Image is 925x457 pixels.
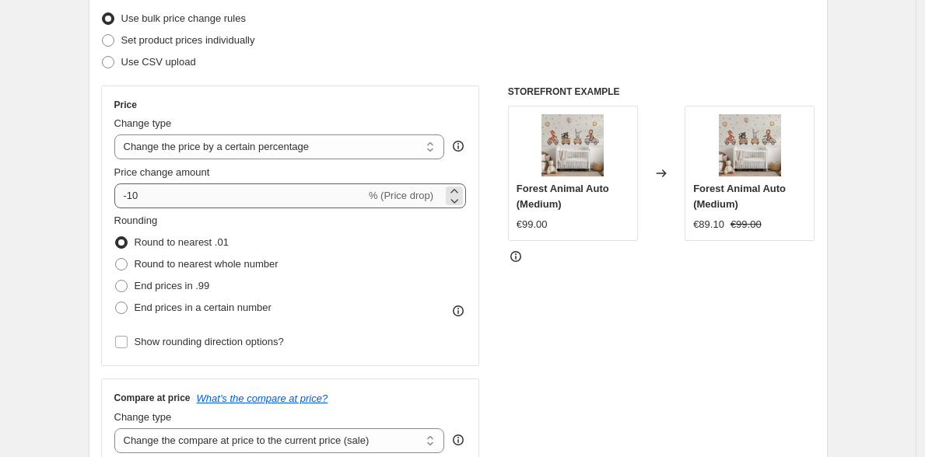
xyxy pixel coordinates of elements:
div: €99.00 [517,217,548,232]
span: Change type [114,411,172,423]
span: End prices in .99 [135,280,210,291]
img: nursery-wallpaper-smart-object-mockup-NW1011_a5e41c03-55d5-49ee-8932-5a27fa3f213f_80x.jpg [541,114,604,176]
h3: Compare at price [114,392,191,404]
div: help [450,138,466,154]
span: Forest Animal Auto (Medium) [517,183,609,210]
h6: STOREFRONT EXAMPLE [508,85,815,98]
strike: €99.00 [731,217,762,232]
h3: Price [114,99,137,111]
span: Use CSV upload [121,56,196,68]
span: Round to nearest .01 [135,236,229,248]
span: % (Price drop) [369,190,433,201]
span: Change type [114,117,172,129]
span: Use bulk price change rules [121,12,246,24]
span: Rounding [114,215,158,226]
span: Price change amount [114,166,210,178]
img: nursery-wallpaper-smart-object-mockup-NW1011_a5e41c03-55d5-49ee-8932-5a27fa3f213f_80x.jpg [719,114,781,176]
span: Forest Animal Auto (Medium) [693,183,786,210]
span: Show rounding direction options? [135,336,284,347]
span: Set product prices individually [121,34,255,46]
div: help [450,432,466,448]
span: End prices in a certain number [135,302,272,313]
div: €89.10 [693,217,724,232]
span: Round to nearest whole number [135,258,279,270]
button: What's the compare at price? [197,392,328,404]
input: -15 [114,183,366,208]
